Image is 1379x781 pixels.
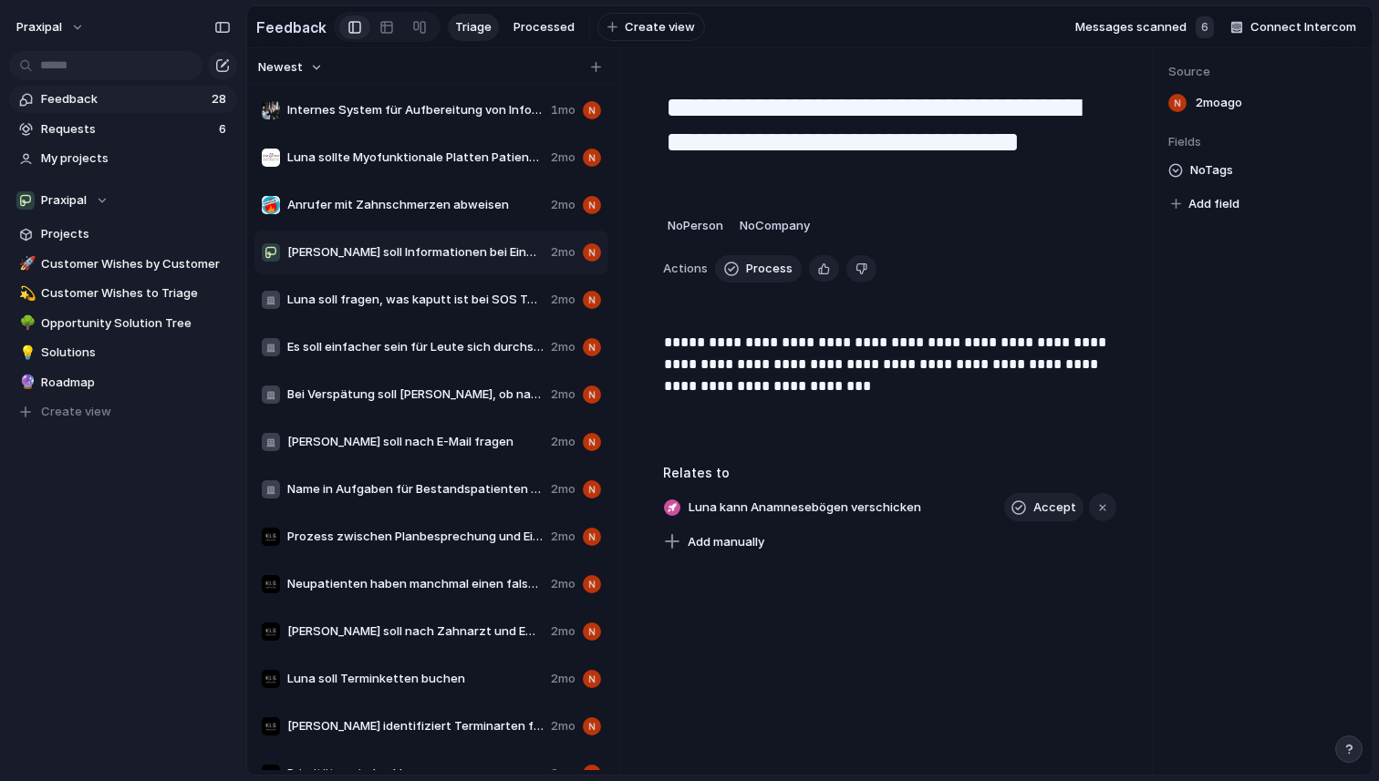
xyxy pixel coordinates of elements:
[41,314,231,333] span: Opportunity Solution Tree
[746,260,793,278] span: Process
[16,255,35,273] button: 🚀
[506,14,582,41] a: Processed
[16,18,62,36] span: praxipal
[16,344,35,362] button: 💡
[551,243,575,262] span: 2mo
[513,18,575,36] span: Processed
[9,145,237,172] a: My projects
[1250,18,1356,36] span: Connect Intercom
[448,14,499,41] a: Triage
[551,338,575,356] span: 2mo
[287,338,544,356] span: Es soll einfacher sein für Leute sich durchstellen zu lassen
[41,149,231,168] span: My projects
[287,149,544,167] span: Luna sollte Myofunktionale Platten Patienten handlen
[455,18,492,36] span: Triage
[41,403,111,421] span: Create view
[688,533,764,551] span: Add manually
[735,211,814,241] button: NoCompany
[287,622,544,641] span: [PERSON_NAME] soll nach Zahnarzt und Email bei Erstberatung fragen
[9,310,237,337] a: 🌳Opportunity Solution Tree
[287,291,544,309] span: Luna soll fragen, was kaputt ist bei SOS Terminen
[41,120,213,139] span: Requests
[287,433,544,451] span: [PERSON_NAME] soll nach E-Mail fragen
[551,717,575,735] span: 2mo
[9,116,237,143] a: Requests6
[255,56,326,79] button: Newest
[41,90,206,108] span: Feedback
[1190,159,1233,181] span: No Tags
[287,670,544,688] span: Luna soll Terminketten buchen
[1196,94,1242,112] span: 2mo ago
[551,385,575,404] span: 2mo
[9,398,237,426] button: Create view
[256,16,327,38] h2: Feedback
[846,255,876,283] button: Delete
[551,528,575,546] span: 2mo
[551,291,575,309] span: 2mo
[551,670,575,688] span: 2mo
[9,280,237,307] a: 💫Customer Wishes to Triage
[287,717,544,735] span: [PERSON_NAME] identifiziert Terminarten falsch
[1033,498,1076,517] span: Accept
[668,218,723,232] span: No Person
[1004,493,1083,522] button: Accept
[551,196,575,214] span: 2mo
[9,187,237,214] button: Praxipal
[663,463,1116,482] h3: Relates to
[41,374,231,392] span: Roadmap
[287,385,544,404] span: Bei Verspätung soll [PERSON_NAME], ob nach hinten Platz ist
[258,58,303,77] span: Newest
[287,196,544,214] span: Anrufer mit Zahnschmerzen abweisen
[8,13,94,42] button: praxipal
[41,344,231,362] span: Solutions
[9,221,237,248] a: Projects
[551,622,575,641] span: 2mo
[663,260,708,278] span: Actions
[19,283,32,304] div: 💫
[41,284,231,303] span: Customer Wishes to Triage
[551,149,575,167] span: 2mo
[663,211,728,241] button: NoPerson
[16,284,35,303] button: 💫
[9,369,237,396] a: 🔮Roadmap
[19,372,32,393] div: 🔮
[1075,18,1187,36] span: Messages scanned
[683,495,927,520] span: Luna kann Anamnesebögen verschicken
[287,243,544,262] span: [PERSON_NAME] soll Informationen bei Einwilligung für Anamnese Email geben
[16,314,35,333] button: 🌳
[41,191,87,210] span: Praxipal
[19,313,32,334] div: 🌳
[9,251,237,278] a: 🚀Customer Wishes by Customer
[287,575,544,593] span: Neupatienten haben manchmal einen falschen Namen
[1168,63,1358,81] span: Source
[1188,195,1239,213] span: Add field
[1196,16,1214,38] div: 6
[551,101,575,119] span: 1mo
[9,339,237,366] a: 💡Solutions
[287,101,544,119] span: Internes System für Aufbereitung von Informationen für Praxen
[1223,14,1363,41] button: Connect Intercom
[740,218,810,232] span: No Company
[287,480,544,498] span: Name in Aufgaben für Bestandspatienten oft falsch
[9,86,237,113] a: Feedback28
[41,255,231,273] span: Customer Wishes by Customer
[551,433,575,451] span: 2mo
[287,528,544,546] span: Prozess zwischen Planbesprechung und Einsetzen handlen
[1168,133,1358,151] span: Fields
[597,13,705,42] button: Create view
[41,225,231,243] span: Projects
[657,529,772,555] button: Add manually
[715,255,802,283] button: Process
[1168,192,1242,216] button: Add field
[551,480,575,498] span: 2mo
[625,18,695,36] span: Create view
[219,120,230,139] span: 6
[212,90,230,108] span: 28
[16,374,35,392] button: 🔮
[19,343,32,364] div: 💡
